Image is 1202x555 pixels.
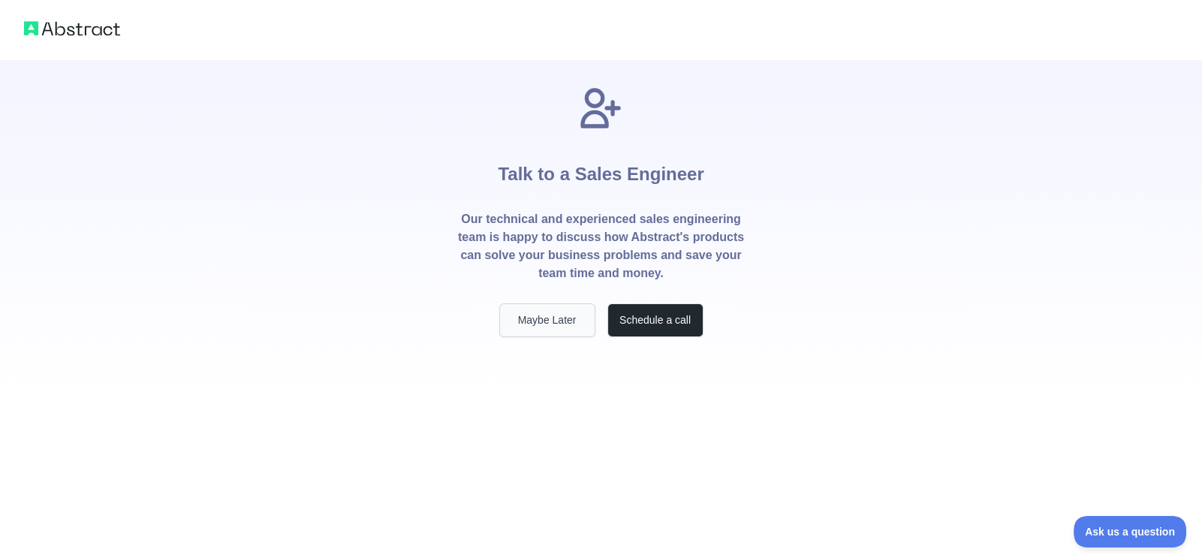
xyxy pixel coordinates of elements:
[457,210,746,282] p: Our technical and experienced sales engineering team is happy to discuss how Abstract's products ...
[1074,516,1187,547] iframe: Toggle Customer Support
[607,303,703,337] button: Schedule a call
[24,18,120,39] img: Abstract logo
[498,132,703,210] h1: Talk to a Sales Engineer
[499,303,595,337] button: Maybe Later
